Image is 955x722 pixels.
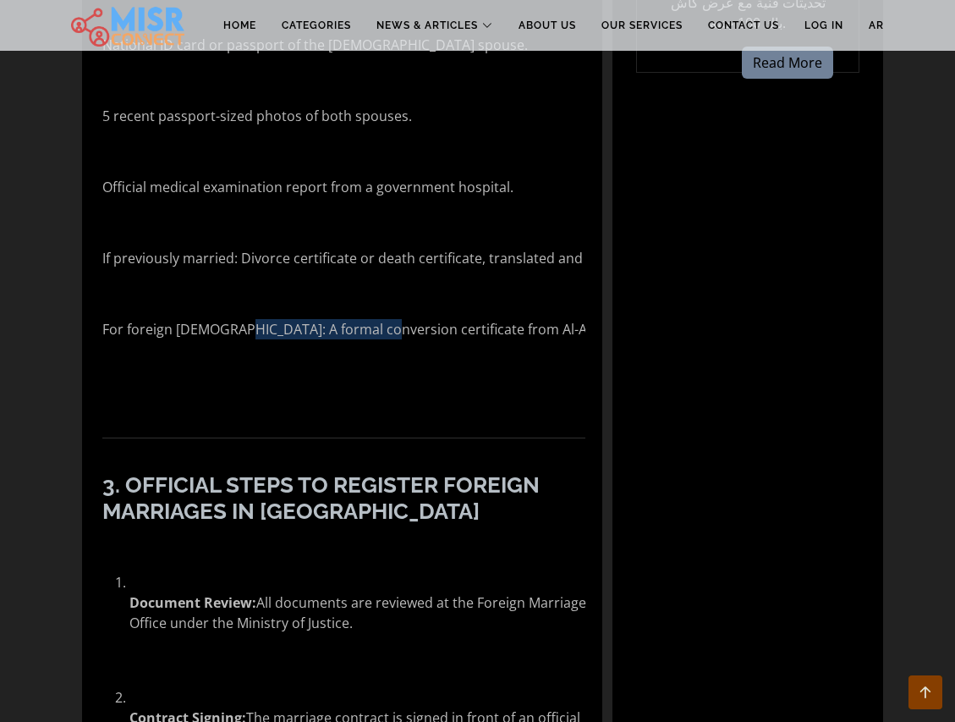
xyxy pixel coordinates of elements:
[102,106,412,126] p: 5 recent passport-sized photos of both spouses.
[376,18,478,33] span: News & Articles
[129,592,586,633] p: All documents are reviewed at the Foreign Marriage Office under the Ministry of Justice.
[71,4,184,47] img: main.misr_connect
[102,177,513,197] p: Official medical examination report from a government hospital.
[364,9,506,41] a: News & Articles
[211,9,269,41] a: Home
[102,248,642,268] p: If previously married: Divorce certificate or death certificate, translated and certified.
[269,9,364,41] a: Categories
[129,593,256,612] strong: Document Review:
[102,319,702,339] p: For foreign [DEMOGRAPHIC_DATA]: A formal conversion certificate from Al-Azhar, if applicable.
[695,9,792,41] a: Contact Us
[102,472,586,525] h3: 3. Official Steps to Register Foreign Marriages in [GEOGRAPHIC_DATA]
[742,47,833,79] a: Read More
[589,9,695,41] a: Our Services
[856,9,897,41] a: AR
[506,9,589,41] a: About Us
[792,9,856,41] a: Log in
